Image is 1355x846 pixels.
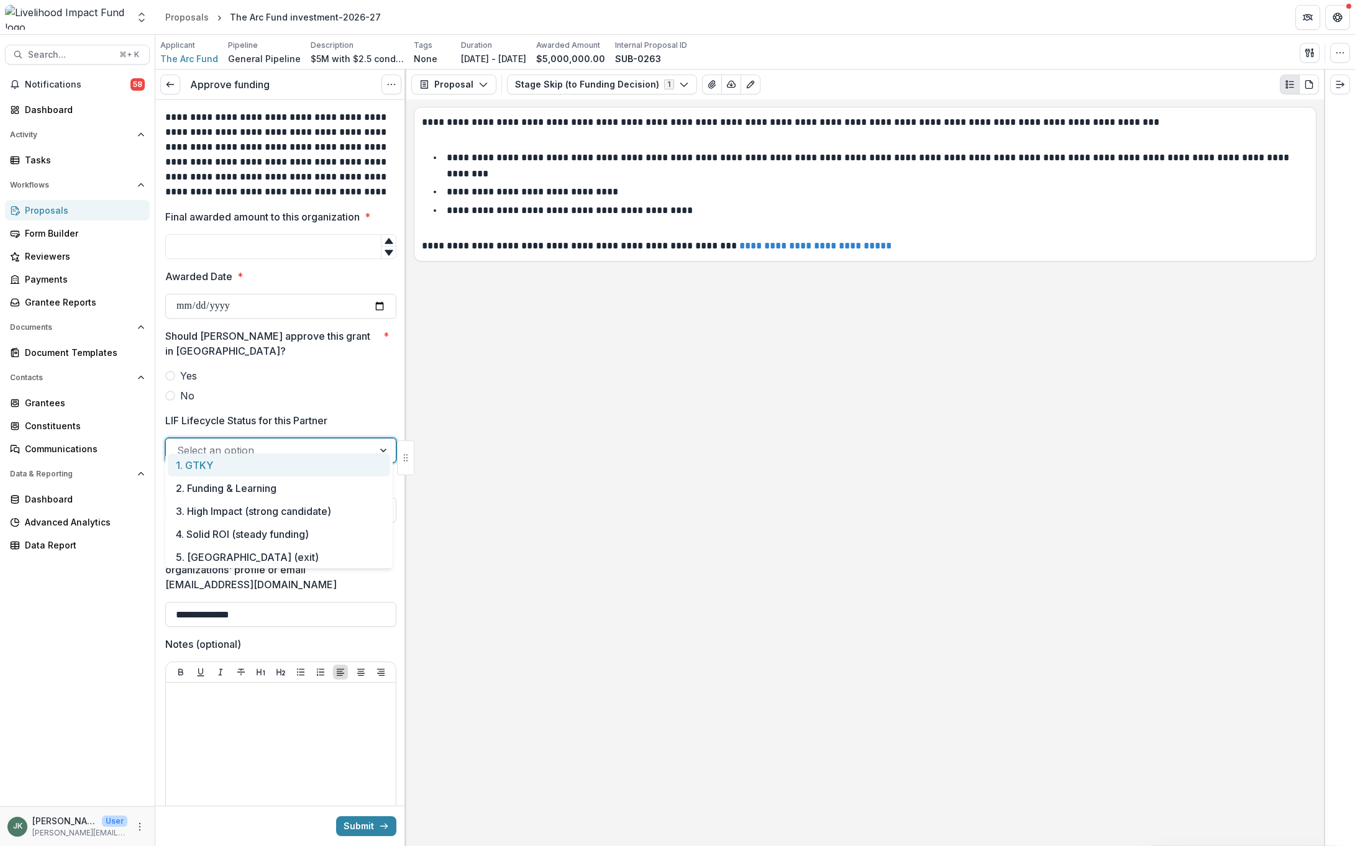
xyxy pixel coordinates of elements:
div: 4. Solid ROI (steady funding) [168,522,390,545]
div: Select options list [165,453,393,568]
a: Document Templates [5,342,150,363]
a: Tasks [5,150,150,170]
button: PDF view [1299,75,1319,94]
button: Options [381,75,401,94]
button: Underline [193,665,208,680]
div: Grantee Reports [25,296,140,309]
p: Notes (optional) [165,637,241,652]
button: Align Center [354,665,368,680]
p: Description [311,40,354,51]
span: Data & Reporting [10,470,132,478]
div: Payments [25,273,140,286]
button: Expand right [1330,75,1350,94]
div: ⌘ + K [117,48,142,61]
button: Edit as form [741,75,760,94]
div: 5. [GEOGRAPHIC_DATA] (exit) [168,545,390,568]
div: Dashboard [25,103,140,116]
nav: breadcrumb [160,8,386,26]
span: No [180,388,194,403]
span: Workflows [10,181,132,189]
p: General Pipeline [228,52,301,65]
a: Dashboard [5,489,150,509]
button: Bold [173,665,188,680]
button: Notifications58 [5,75,150,94]
button: Open Data & Reporting [5,464,150,484]
button: Align Left [333,665,348,680]
p: Awarded Date [165,269,232,284]
div: 3. High Impact (strong candidate) [168,499,390,522]
div: Jana Kinsey [13,822,22,830]
button: Plaintext view [1280,75,1300,94]
h3: Approve funding [190,79,270,91]
p: SUB-0263 [615,52,661,65]
button: Italicize [213,665,228,680]
a: Constituents [5,416,150,436]
button: Heading 2 [273,665,288,680]
button: Stage Skip (to Funding Decision)1 [507,75,697,94]
p: Internal Proposal ID [615,40,687,51]
button: Open Workflows [5,175,150,195]
button: Bullet List [293,665,308,680]
div: Form Builder [25,227,140,240]
a: Reviewers [5,246,150,266]
a: Data Report [5,535,150,555]
p: [PERSON_NAME][EMAIL_ADDRESS][DOMAIN_NAME] [32,827,127,839]
a: Grantees [5,393,150,413]
p: Duration [461,40,492,51]
span: Documents [10,323,132,332]
img: Livelihood Impact Fund logo [5,5,128,30]
button: Search... [5,45,150,65]
div: The Arc Fund investment-2026-27 [230,11,381,24]
span: 58 [130,78,145,91]
p: Final awarded amount to this organization [165,209,360,224]
span: Yes [180,368,197,383]
button: Ordered List [313,665,328,680]
p: None [414,52,437,65]
span: Notifications [25,80,130,90]
button: Submit [336,816,396,836]
span: Contacts [10,373,132,382]
div: Communications [25,442,140,455]
div: 1. GTKY [168,453,390,476]
div: Data Report [25,539,140,552]
p: Applicant [160,40,195,51]
a: Advanced Analytics [5,512,150,532]
button: Open Activity [5,125,150,145]
a: Dashboard [5,99,150,120]
div: Proposals [25,204,140,217]
button: Proposal [411,75,496,94]
div: Proposals [165,11,209,24]
p: Pipeline [228,40,258,51]
a: The Arc Fund [160,52,218,65]
div: Document Templates [25,346,140,359]
button: Open entity switcher [133,5,150,30]
button: Open Contacts [5,368,150,388]
p: User [102,816,127,827]
div: Dashboard [25,493,140,506]
p: $5,000,000.00 [536,52,605,65]
button: Get Help [1325,5,1350,30]
a: Proposals [5,200,150,221]
button: Strike [234,665,249,680]
button: More [132,819,147,834]
span: Activity [10,130,132,139]
p: [DATE] - [DATE] [461,52,526,65]
button: Heading 1 [253,665,268,680]
a: Grantee Reports [5,292,150,312]
p: LIF Lifecycle Status for this Partner [165,413,327,428]
div: Advanced Analytics [25,516,140,529]
p: Should [PERSON_NAME] approve this grant in [GEOGRAPHIC_DATA]? [165,329,378,358]
div: Reviewers [25,250,140,263]
p: [PERSON_NAME] [32,814,97,827]
p: $5M with $2.5 conditional upon another institutional donor/investor coming in with minimum $2.5M ... [311,52,404,65]
button: Open Documents [5,317,150,337]
a: Communications [5,439,150,459]
a: Payments [5,269,150,289]
a: Form Builder [5,223,150,243]
button: Partners [1295,5,1320,30]
a: Proposals [160,8,214,26]
span: Search... [28,50,112,60]
button: Align Right [373,665,388,680]
div: Tasks [25,153,140,166]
